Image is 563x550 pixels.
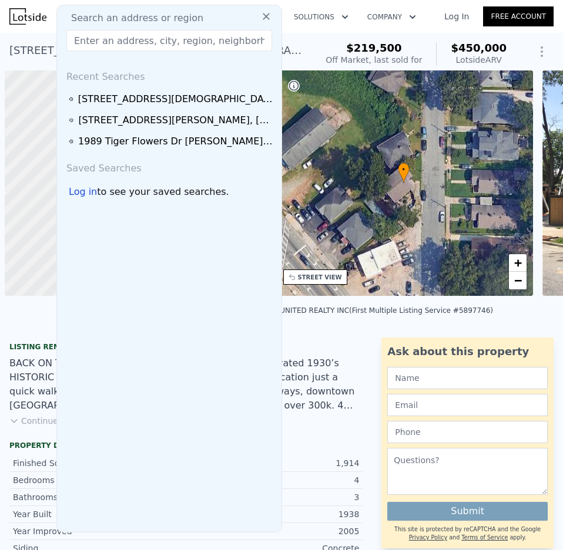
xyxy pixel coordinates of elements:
div: Bedrooms [13,474,186,486]
button: Submit [387,502,548,521]
div: Finished Sqft [13,457,186,469]
div: Ask about this property [387,343,548,360]
input: Enter an address, city, region, neighborhood or zip code [66,30,272,51]
span: + [514,255,522,270]
div: Year Improved [13,525,186,537]
a: Privacy Policy [409,534,447,541]
a: Free Account [483,6,554,26]
span: $219,500 [346,42,402,54]
div: Year Built [13,508,186,520]
button: Solutions [284,6,358,28]
button: Continue reading [9,415,92,427]
img: Lotside [9,8,46,25]
div: [STREET_ADDRESS][PERSON_NAME] , [GEOGRAPHIC_DATA] , GA 30311 [78,113,273,127]
div: Bathrooms [13,491,186,503]
div: STREET VIEW [298,273,342,282]
input: Name [387,367,548,389]
div: • [398,163,410,183]
div: Saved Searches [62,152,277,180]
div: This site is protected by reCAPTCHA and the Google and apply. [387,525,548,542]
span: $450,000 [451,42,507,54]
a: Terms of Service [461,534,508,541]
a: Log In [430,11,483,22]
div: 1989 Tiger Flowers Dr [PERSON_NAME] , [GEOGRAPHIC_DATA] , GA 30314 [78,134,273,149]
a: Zoom out [509,272,527,289]
span: Search an address or region [62,11,203,25]
button: Company [358,6,425,28]
div: Listing Remarks (Historical) [9,342,363,352]
input: Phone [387,421,548,443]
input: Email [387,394,548,416]
button: Show Options [530,40,554,63]
a: [STREET_ADDRESS][DEMOGRAPHIC_DATA], [GEOGRAPHIC_DATA],GA 30310 [69,92,273,106]
div: Property details [9,441,363,450]
a: [STREET_ADDRESS][PERSON_NAME], [GEOGRAPHIC_DATA],GA 30311 [69,113,273,127]
div: Lotside ARV [451,54,507,66]
div: [STREET_ADDRESS][DEMOGRAPHIC_DATA] , [GEOGRAPHIC_DATA] , GA 30310 [9,42,307,59]
div: Recent Searches [62,60,277,89]
div: Off Market, last sold for [326,54,422,66]
span: to see your saved searches. [97,185,229,199]
span: • [398,164,410,175]
div: BACK ON THE MARKET!! HUGE PRICE REDUCTION!! Renovated 1930’s HISTORIC home on the [GEOGRAPHIC_DAT... [9,356,363,413]
span: − [514,273,522,288]
div: Listed by FIRST UNITED REALTY INC (First Multiple Listing Service #5897746) [223,306,493,315]
a: Zoom in [509,254,527,272]
div: [STREET_ADDRESS][DEMOGRAPHIC_DATA] , [GEOGRAPHIC_DATA] , GA 30310 [78,92,273,106]
a: 1989 Tiger Flowers Dr [PERSON_NAME], [GEOGRAPHIC_DATA],GA 30314 [69,134,273,149]
div: Log in [69,185,97,199]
